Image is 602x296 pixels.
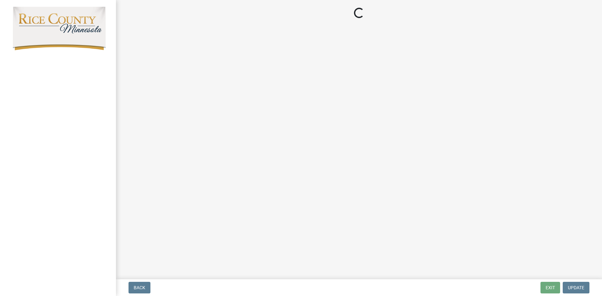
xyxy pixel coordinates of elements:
[134,285,145,290] span: Back
[129,282,150,293] button: Back
[13,7,106,50] img: Rice County, Minnesota
[563,282,589,293] button: Update
[568,285,584,290] span: Update
[540,282,560,293] button: Exit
